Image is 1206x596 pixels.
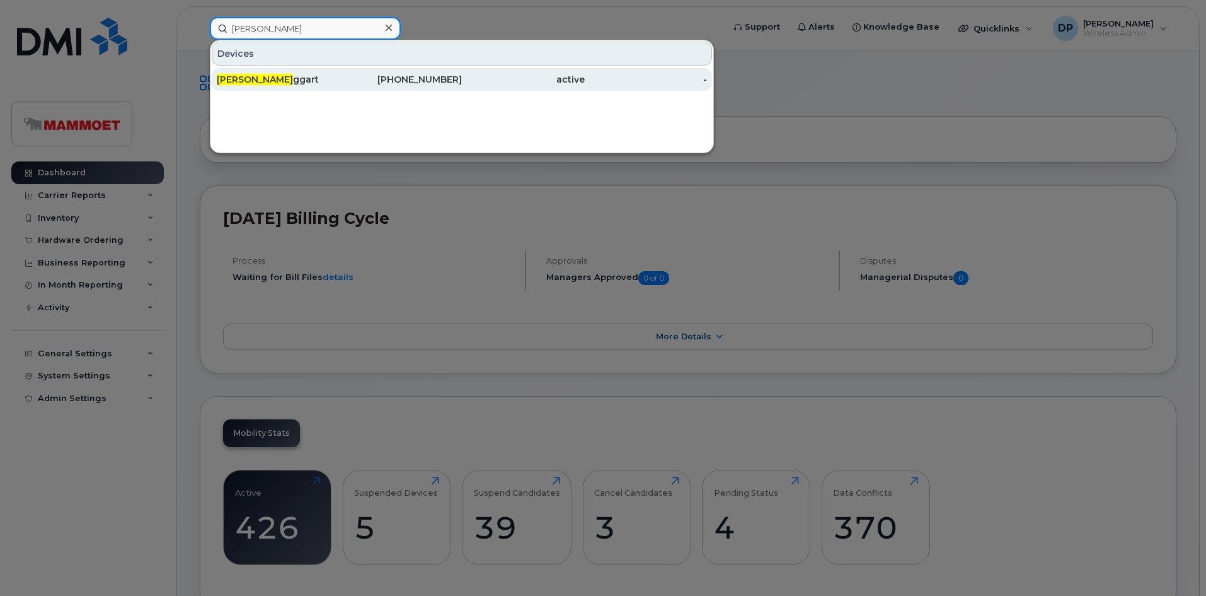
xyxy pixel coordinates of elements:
[212,68,712,91] a: [PERSON_NAME]ggart[PHONE_NUMBER]active-
[217,74,293,85] span: [PERSON_NAME]
[212,42,712,66] div: Devices
[585,73,708,86] div: -
[340,73,462,86] div: [PHONE_NUMBER]
[217,73,340,86] div: ggart
[462,73,585,86] div: active
[1151,541,1197,587] iframe: Messenger Launcher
